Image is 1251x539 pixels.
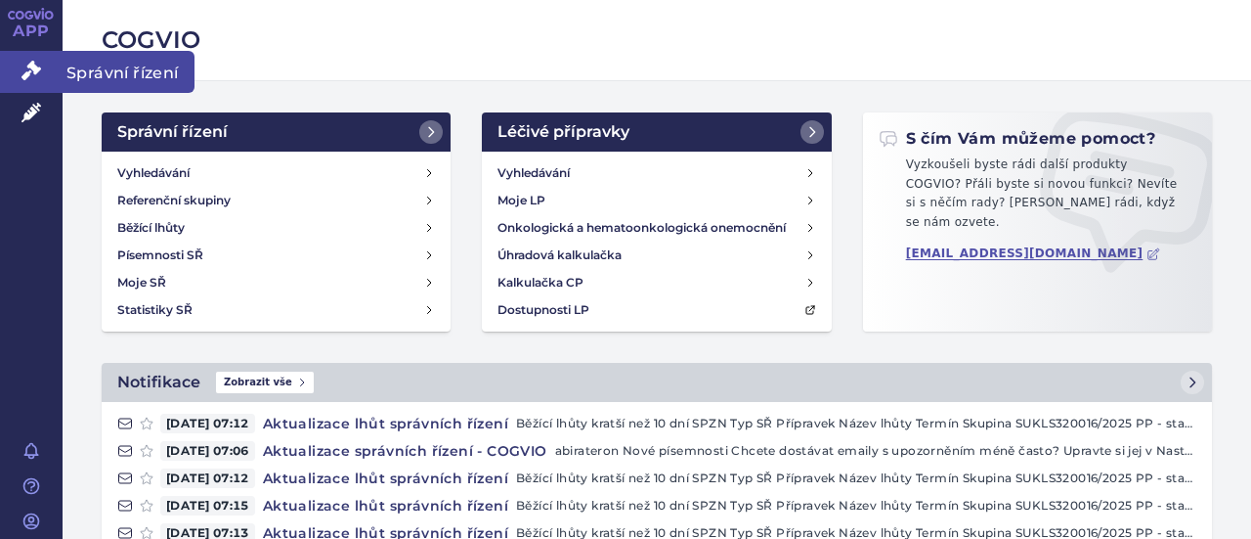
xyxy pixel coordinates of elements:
a: Moje SŘ [109,269,443,296]
h4: Moje SŘ [117,273,166,292]
a: [EMAIL_ADDRESS][DOMAIN_NAME] [906,247,1161,261]
a: Moje LP [490,187,823,214]
p: abirateron Nové písemnosti Chcete dostávat emaily s upozorněním méně často? Upravte si jej v Nast... [555,441,1196,461]
p: Běžící lhůty kratší než 10 dní SPZN Typ SŘ Přípravek Název lhůty Termín Skupina SUKLS320016/2025 ... [516,469,1196,488]
h4: Aktualizace správních řízení - COGVIO [255,441,555,461]
h2: Léčivé přípravky [497,120,629,144]
h4: Statistiky SŘ [117,300,193,320]
p: Běžící lhůty kratší než 10 dní SPZN Typ SŘ Přípravek Název lhůty Termín Skupina SUKLS320016/2025 ... [516,414,1196,433]
a: Správní řízení [102,112,451,152]
span: [DATE] 07:12 [160,469,255,488]
h4: Vyhledávání [117,163,190,183]
h4: Referenční skupiny [117,191,231,210]
h4: Písemnosti SŘ [117,246,203,265]
span: [DATE] 07:15 [160,496,255,516]
a: Vyhledávání [490,159,823,187]
span: Zobrazit vše [216,372,314,393]
h4: Vyhledávání [497,163,570,183]
h2: Notifikace [117,371,200,394]
p: Běžící lhůty kratší než 10 dní SPZN Typ SŘ Přípravek Název lhůty Termín Skupina SUKLS320016/2025 ... [516,496,1196,516]
h4: Aktualizace lhůt správních řízení [255,469,516,488]
h4: Moje LP [497,191,545,210]
p: Vyzkoušeli byste rádi další produkty COGVIO? Přáli byste si novou funkci? Nevíte si s něčím rady?... [879,156,1196,240]
h4: Aktualizace lhůt správních řízení [255,496,516,516]
h4: Úhradová kalkulačka [497,246,622,265]
a: Onkologická a hematoonkologická onemocnění [490,214,823,242]
span: Správní řízení [63,51,194,92]
a: Statistiky SŘ [109,296,443,324]
a: Kalkulačka CP [490,269,823,296]
a: Léčivé přípravky [482,112,831,152]
h4: Kalkulačka CP [497,273,583,292]
a: Běžící lhůty [109,214,443,242]
a: Úhradová kalkulačka [490,242,823,269]
h2: Správní řízení [117,120,228,144]
h4: Aktualizace lhůt správních řízení [255,414,516,433]
h2: S čím Vám můžeme pomoct? [879,128,1156,150]
a: Referenční skupiny [109,187,443,214]
h4: Běžící lhůty [117,218,185,238]
span: [DATE] 07:12 [160,414,255,433]
h2: COGVIO [102,23,1212,57]
a: Dostupnosti LP [490,296,823,324]
h4: Onkologická a hematoonkologická onemocnění [497,218,786,238]
a: Písemnosti SŘ [109,242,443,269]
span: [DATE] 07:06 [160,441,255,461]
a: NotifikaceZobrazit vše [102,363,1212,402]
h4: Dostupnosti LP [497,300,589,320]
a: Vyhledávání [109,159,443,187]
